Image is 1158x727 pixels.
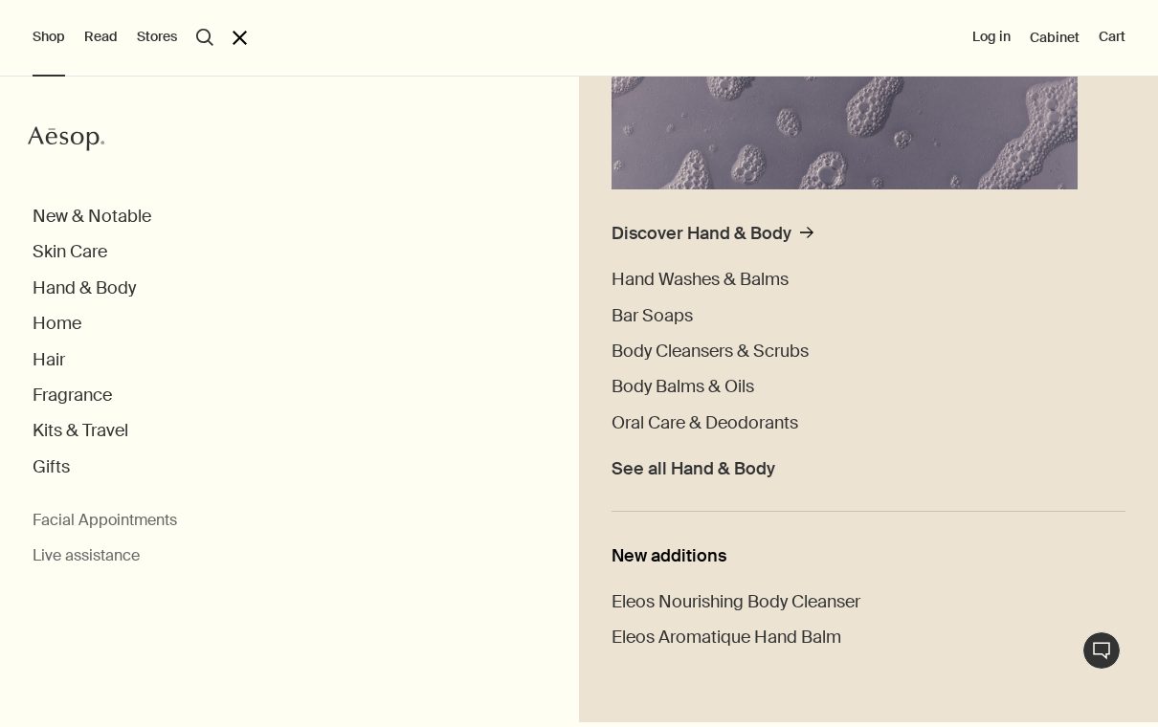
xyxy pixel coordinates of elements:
[612,304,693,327] span: Bar Soaps
[1099,28,1125,47] button: Cart
[972,28,1011,47] button: Log in
[1082,631,1121,670] button: Live Assistance
[33,385,112,407] button: Fragrance
[196,29,213,46] button: Open search
[612,448,775,480] a: See all Hand & Body
[33,510,177,530] span: Facial Appointments
[28,124,104,158] a: Aesop
[137,28,177,47] button: Stores
[33,206,151,228] button: New & Notable
[33,277,136,299] button: Hand & Body
[28,124,104,153] svg: Aesop
[612,412,798,434] a: Oral Care & Deodorants
[1030,29,1080,46] a: Cabinet
[612,627,841,649] a: Eleos Aromatique Hand Balm
[612,375,754,398] span: Body Balms & Oils
[612,458,775,480] span: See all Hand & Body
[612,590,860,613] span: Eleos Nourishing Body Cleanser
[33,456,70,478] button: Gifts
[612,223,813,255] a: Discover Hand & Body
[33,349,65,371] button: Hair
[33,546,140,566] button: Live assistance
[612,223,791,245] div: Discover Hand & Body
[612,626,841,649] span: Eleos Aromatique Hand Balm
[33,28,65,47] button: Shop
[233,31,247,45] button: Close the Menu
[612,268,789,291] span: Hand Washes & Balms
[612,305,693,327] a: Bar Soaps
[612,269,789,291] a: Hand Washes & Balms
[84,28,118,47] button: Read
[612,340,809,363] span: Body Cleansers & Scrubs
[33,241,107,263] button: Skin Care
[612,341,809,363] a: Body Cleansers & Scrubs
[612,376,754,398] a: Body Balms & Oils
[33,511,177,531] a: Facial Appointments
[33,313,81,335] button: Home
[33,420,128,442] button: Kits & Travel
[612,545,1125,567] div: New additions
[612,591,860,613] a: Eleos Nourishing Body Cleanser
